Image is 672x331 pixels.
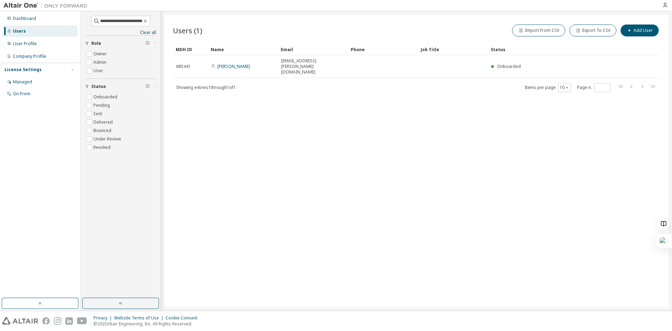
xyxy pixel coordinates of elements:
[5,67,42,73] div: License Settings
[525,83,571,92] span: Items per page
[2,317,38,325] img: altair_logo.svg
[13,91,30,97] div: On Prem
[569,25,616,36] button: Export To CSV
[491,44,624,55] div: Status
[176,84,236,90] span: Showing entries 1 through 1 of 1
[93,101,111,110] label: Pending
[512,25,565,36] button: Import From CSV
[13,79,32,85] div: Managed
[85,79,156,94] button: Status
[351,44,415,55] div: Phone
[13,41,37,47] div: User Profile
[91,84,106,89] span: Status
[13,28,26,34] div: Users
[77,317,87,325] img: youtube.svg
[65,317,73,325] img: linkedin.svg
[93,321,202,327] p: © 2025 Altair Engineering, Inc. All Rights Reserved.
[577,83,611,92] span: Page n.
[93,50,108,58] label: Owner
[85,36,156,51] button: Role
[42,317,50,325] img: facebook.svg
[621,25,659,36] button: Add User
[93,315,114,321] div: Privacy
[146,41,150,46] span: Clear filter
[93,135,122,143] label: Under Review
[166,315,202,321] div: Cookie Consent
[211,44,275,55] div: Name
[93,126,113,135] label: Bounced
[281,44,345,55] div: Email
[93,118,114,126] label: Delivered
[93,58,108,67] label: Admin
[421,44,485,55] div: Job Title
[217,63,250,69] a: [PERSON_NAME]
[560,85,569,90] button: 10
[91,41,101,46] span: Role
[114,315,166,321] div: Website Terms of Use
[176,44,205,55] div: MDH ID
[93,93,119,101] label: Onboarded
[85,30,156,35] a: Clear all
[497,63,521,69] span: Onboarded
[93,110,104,118] label: Sent
[281,58,345,75] span: [EMAIL_ADDRESS][PERSON_NAME][DOMAIN_NAME]
[146,84,150,89] span: Clear filter
[176,64,191,69] span: 685441
[13,16,36,21] div: Dashboard
[173,26,202,35] span: Users (1)
[3,2,91,9] img: Altair One
[13,54,46,59] div: Company Profile
[93,67,105,75] label: User
[54,317,61,325] img: instagram.svg
[93,143,112,152] label: Revoked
